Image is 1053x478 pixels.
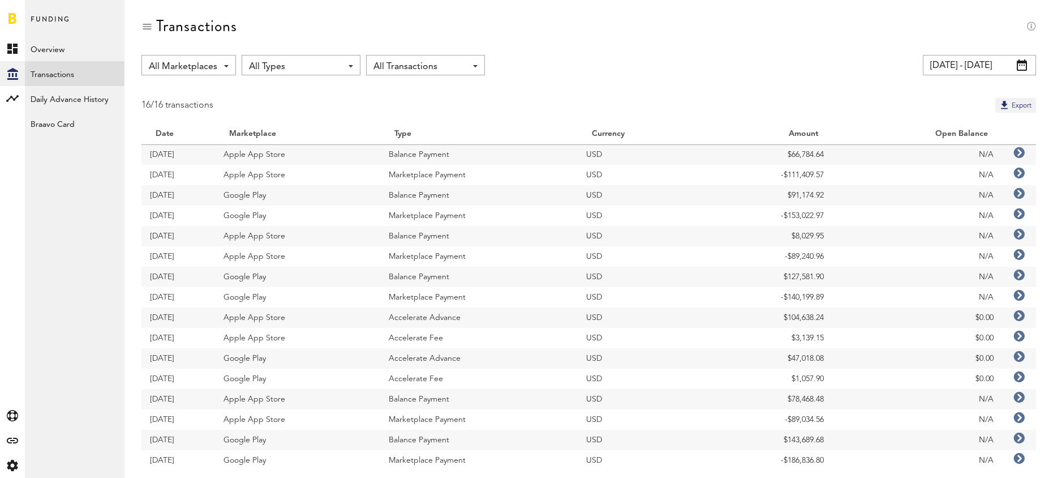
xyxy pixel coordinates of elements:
[249,57,342,76] span: All Types
[380,287,578,308] td: Marketplace Payment
[141,287,215,308] td: [DATE]
[380,206,578,226] td: Marketplace Payment
[578,348,706,369] td: USD
[141,226,215,246] td: [DATE]
[141,267,215,287] td: [DATE]
[578,409,706,430] td: USD
[706,430,832,450] td: $143,689.68
[215,206,380,226] td: Google Play
[578,450,706,471] td: USD
[706,206,832,226] td: -$153,022.97
[215,124,380,144] th: Marketplace
[578,206,706,226] td: USD
[999,99,1010,110] img: Export
[373,57,466,76] span: All Transactions
[832,369,1003,389] td: $0.00
[578,226,706,246] td: USD
[380,165,578,185] td: Marketplace Payment
[141,430,215,450] td: [DATE]
[215,369,380,389] td: Google Play
[578,144,706,165] td: USD
[578,185,706,206] td: USD
[832,409,1003,430] td: N/A
[706,185,832,206] td: $91,174.92
[215,308,380,328] td: Apple App Store
[578,165,706,185] td: USD
[706,389,832,409] td: $78,468.48
[380,308,578,328] td: Accelerate Advance
[995,98,1036,113] button: Export
[141,389,215,409] td: [DATE]
[832,308,1003,328] td: $0.00
[25,36,124,61] a: Overview
[156,17,237,35] div: Transactions
[141,165,215,185] td: [DATE]
[832,287,1003,308] td: N/A
[578,430,706,450] td: USD
[141,409,215,430] td: [DATE]
[832,206,1003,226] td: N/A
[832,450,1003,471] td: N/A
[380,348,578,369] td: Accelerate Advance
[832,226,1003,246] td: N/A
[706,267,832,287] td: $127,581.90
[706,348,832,369] td: $47,018.08
[141,348,215,369] td: [DATE]
[832,328,1003,348] td: $0.00
[578,267,706,287] td: USD
[578,308,706,328] td: USD
[380,328,578,348] td: Accelerate Fee
[832,185,1003,206] td: N/A
[141,98,213,113] div: 16/16 transactions
[215,348,380,369] td: Google Play
[706,328,832,348] td: $3,139.15
[832,348,1003,369] td: $0.00
[965,444,1042,472] iframe: Opens a widget where you can find more information
[380,124,578,144] th: Type
[380,430,578,450] td: Balance Payment
[215,185,380,206] td: Google Play
[578,369,706,389] td: USD
[832,430,1003,450] td: N/A
[141,185,215,206] td: [DATE]
[380,185,578,206] td: Balance Payment
[25,61,124,86] a: Transactions
[832,165,1003,185] td: N/A
[578,328,706,348] td: USD
[380,409,578,430] td: Marketplace Payment
[380,389,578,409] td: Balance Payment
[25,86,124,111] a: Daily Advance History
[215,389,380,409] td: Apple App Store
[141,246,215,267] td: [DATE]
[141,369,215,389] td: [DATE]
[832,267,1003,287] td: N/A
[141,328,215,348] td: [DATE]
[215,246,380,267] td: Apple App Store
[215,409,380,430] td: Apple App Store
[380,450,578,471] td: Marketplace Payment
[706,308,832,328] td: $104,638.24
[25,111,124,136] a: Braavo Card
[706,246,832,267] td: -$89,240.96
[215,267,380,287] td: Google Play
[380,246,578,267] td: Marketplace Payment
[215,328,380,348] td: Apple App Store
[380,144,578,165] td: Balance Payment
[215,287,380,308] td: Google Play
[706,165,832,185] td: -$111,409.57
[706,144,832,165] td: $66,784.64
[215,450,380,471] td: Google Play
[706,287,832,308] td: -$140,199.89
[380,267,578,287] td: Balance Payment
[578,124,706,144] th: Currency
[706,226,832,246] td: $8,029.95
[380,369,578,389] td: Accelerate Fee
[215,430,380,450] td: Google Play
[215,165,380,185] td: Apple App Store
[832,246,1003,267] td: N/A
[832,124,1003,144] th: Open Balance
[141,144,215,165] td: [DATE]
[578,246,706,267] td: USD
[706,369,832,389] td: $1,057.90
[141,450,215,471] td: [DATE]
